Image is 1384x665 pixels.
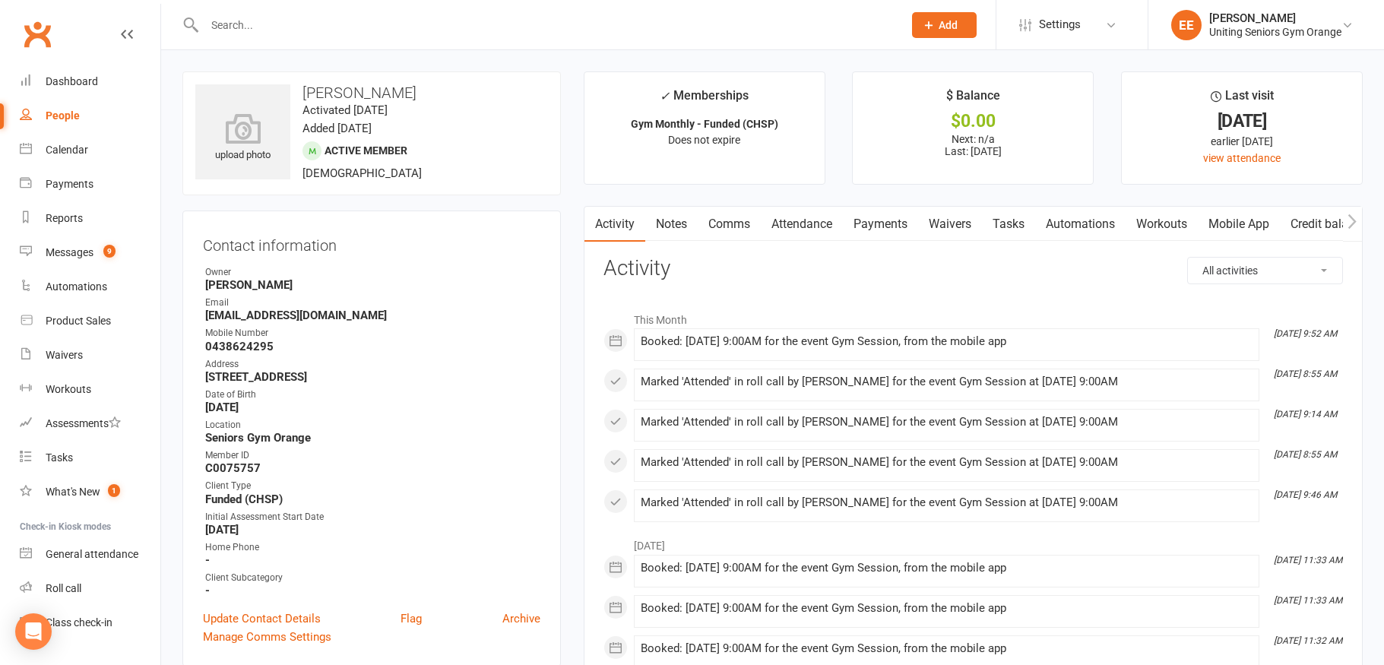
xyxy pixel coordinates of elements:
i: [DATE] 9:46 AM [1274,489,1337,500]
strong: [PERSON_NAME] [205,278,540,292]
div: Address [205,357,540,372]
a: Flag [401,610,422,628]
span: Active member [325,144,407,157]
a: Messages 9 [20,236,160,270]
div: Marked 'Attended' in roll call by [PERSON_NAME] for the event Gym Session at [DATE] 9:00AM [641,456,1253,469]
div: Booked: [DATE] 9:00AM for the event Gym Session, from the mobile app [641,602,1253,615]
a: Product Sales [20,304,160,338]
div: Waivers [46,349,83,361]
div: Roll call [46,582,81,594]
strong: [STREET_ADDRESS] [205,370,540,384]
div: Open Intercom Messenger [15,613,52,650]
div: Tasks [46,451,73,464]
a: Payments [843,207,918,242]
button: Add [912,12,977,38]
h3: Contact information [203,231,540,254]
div: Initial Assessment Start Date [205,510,540,524]
div: earlier [DATE] [1135,133,1348,150]
div: Last visit [1211,86,1274,113]
span: Add [939,19,958,31]
a: What's New1 [20,475,160,509]
div: Client Subcategory [205,571,540,585]
div: Marked 'Attended' in roll call by [PERSON_NAME] for the event Gym Session at [DATE] 9:00AM [641,375,1253,388]
div: Marked 'Attended' in roll call by [PERSON_NAME] for the event Gym Session at [DATE] 9:00AM [641,496,1253,509]
a: Credit balance [1280,207,1378,242]
div: Class check-in [46,616,112,629]
strong: [DATE] [205,401,540,414]
div: Home Phone [205,540,540,555]
div: EE [1171,10,1202,40]
div: [DATE] [1135,113,1348,129]
a: view attendance [1203,152,1281,164]
a: Update Contact Details [203,610,321,628]
span: 1 [108,484,120,497]
a: Attendance [761,207,843,242]
div: $ Balance [946,86,1000,113]
a: Activity [584,207,645,242]
div: General attendance [46,548,138,560]
strong: - [205,553,540,567]
strong: Funded (CHSP) [205,492,540,506]
a: General attendance kiosk mode [20,537,160,572]
a: Archive [502,610,540,628]
strong: Gym Monthly - Funded (CHSP) [631,118,778,130]
div: Product Sales [46,315,111,327]
a: Automations [1035,207,1126,242]
a: Clubworx [18,15,56,53]
a: Workouts [20,372,160,407]
a: Manage Comms Settings [203,628,331,646]
span: Does not expire [668,134,740,146]
span: Settings [1039,8,1081,42]
p: Next: n/a Last: [DATE] [866,133,1079,157]
div: Dashboard [46,75,98,87]
li: This Month [603,304,1343,328]
i: [DATE] 11:32 AM [1274,635,1342,646]
input: Search... [200,14,892,36]
a: Waivers [20,338,160,372]
a: Automations [20,270,160,304]
a: Calendar [20,133,160,167]
div: People [46,109,80,122]
h3: Activity [603,257,1343,280]
i: [DATE] 8:55 AM [1274,369,1337,379]
a: Payments [20,167,160,201]
div: Booked: [DATE] 9:00AM for the event Gym Session, from the mobile app [641,335,1253,348]
div: Date of Birth [205,388,540,402]
i: [DATE] 9:52 AM [1274,328,1337,339]
div: Owner [205,265,540,280]
span: [DEMOGRAPHIC_DATA] [302,166,422,180]
div: Calendar [46,144,88,156]
a: Tasks [982,207,1035,242]
div: Workouts [46,383,91,395]
div: upload photo [195,113,290,163]
a: Roll call [20,572,160,606]
strong: C0075757 [205,461,540,475]
div: Client Type [205,479,540,493]
i: [DATE] 11:33 AM [1274,555,1342,565]
div: Booked: [DATE] 9:00AM for the event Gym Session, from the mobile app [641,562,1253,575]
a: Waivers [918,207,982,242]
time: Added [DATE] [302,122,372,135]
i: [DATE] 11:33 AM [1274,595,1342,606]
div: Marked 'Attended' in roll call by [PERSON_NAME] for the event Gym Session at [DATE] 9:00AM [641,416,1253,429]
i: [DATE] 9:14 AM [1274,409,1337,420]
h3: [PERSON_NAME] [195,84,548,101]
strong: [EMAIL_ADDRESS][DOMAIN_NAME] [205,309,540,322]
a: Reports [20,201,160,236]
div: Booked: [DATE] 9:00AM for the event Gym Session, from the mobile app [641,642,1253,655]
a: Comms [698,207,761,242]
strong: 0438624295 [205,340,540,353]
div: Uniting Seniors Gym Orange [1209,25,1341,39]
a: Tasks [20,441,160,475]
div: Automations [46,280,107,293]
div: $0.00 [866,113,1079,129]
a: Class kiosk mode [20,606,160,640]
a: Workouts [1126,207,1198,242]
div: Memberships [660,86,749,114]
i: ✓ [660,89,670,103]
strong: Seniors Gym Orange [205,431,540,445]
time: Activated [DATE] [302,103,388,117]
a: Notes [645,207,698,242]
div: Email [205,296,540,310]
a: People [20,99,160,133]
